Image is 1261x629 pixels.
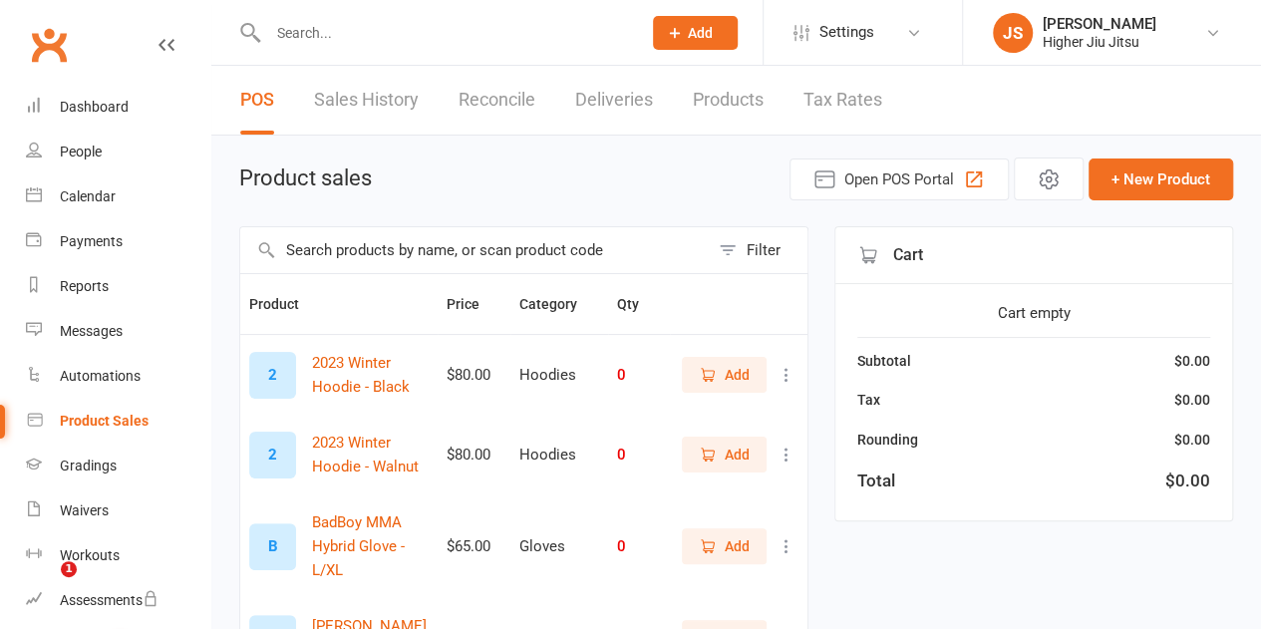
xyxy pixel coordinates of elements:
[249,352,296,399] div: 2
[447,538,501,555] div: $65.00
[26,130,210,174] a: People
[240,227,709,273] input: Search products by name, or scan product code
[239,166,372,190] h1: Product sales
[747,238,781,262] div: Filter
[857,301,1210,325] div: Cart empty
[312,431,429,478] button: 2023 Winter Hoodie - Walnut
[803,66,882,135] a: Tax Rates
[60,413,149,429] div: Product Sales
[857,468,895,494] div: Total
[459,66,535,135] a: Reconcile
[617,296,661,312] span: Qty
[1174,350,1210,372] div: $0.00
[682,528,767,564] button: Add
[60,99,129,115] div: Dashboard
[26,264,210,309] a: Reports
[993,13,1033,53] div: JS
[519,447,599,464] div: Hoodies
[26,488,210,533] a: Waivers
[60,547,120,563] div: Workouts
[1043,15,1156,33] div: [PERSON_NAME]
[1174,389,1210,411] div: $0.00
[26,219,210,264] a: Payments
[26,444,210,488] a: Gradings
[835,227,1232,284] div: Cart
[312,351,429,399] button: 2023 Winter Hoodie - Black
[693,66,764,135] a: Products
[447,296,501,312] span: Price
[519,292,599,316] button: Category
[1174,429,1210,451] div: $0.00
[709,227,807,273] button: Filter
[447,292,501,316] button: Price
[262,19,628,47] input: Search...
[20,561,68,609] iframe: Intercom live chat
[682,437,767,472] button: Add
[60,144,102,159] div: People
[844,167,954,191] span: Open POS Portal
[60,233,123,249] div: Payments
[60,368,141,384] div: Automations
[575,66,653,135] a: Deliveries
[249,292,321,316] button: Product
[240,66,274,135] a: POS
[60,323,123,339] div: Messages
[312,510,429,582] button: BadBoy MMA Hybrid Glove - L/XL
[1089,158,1233,200] button: + New Product
[447,447,501,464] div: $80.00
[60,278,109,294] div: Reports
[447,367,501,384] div: $80.00
[857,389,880,411] div: Tax
[857,350,911,372] div: Subtotal
[1043,33,1156,51] div: Higher Jiu Jitsu
[725,364,750,386] span: Add
[857,429,918,451] div: Rounding
[519,296,599,312] span: Category
[682,357,767,393] button: Add
[249,432,296,478] div: 2
[1165,468,1210,494] div: $0.00
[61,561,77,577] span: 1
[725,444,750,466] span: Add
[653,16,738,50] button: Add
[26,309,210,354] a: Messages
[617,292,661,316] button: Qty
[688,25,713,41] span: Add
[26,533,210,578] a: Workouts
[519,538,599,555] div: Gloves
[789,158,1009,200] button: Open POS Portal
[26,578,210,623] a: Assessments
[60,458,117,473] div: Gradings
[819,10,874,55] span: Settings
[249,523,296,570] div: B
[249,296,321,312] span: Product
[26,85,210,130] a: Dashboard
[725,535,750,557] span: Add
[60,502,109,518] div: Waivers
[519,367,599,384] div: Hoodies
[26,174,210,219] a: Calendar
[314,66,419,135] a: Sales History
[60,188,116,204] div: Calendar
[617,447,661,464] div: 0
[26,354,210,399] a: Automations
[617,367,661,384] div: 0
[26,399,210,444] a: Product Sales
[24,20,74,70] a: Clubworx
[617,538,661,555] div: 0
[60,592,158,608] div: Assessments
